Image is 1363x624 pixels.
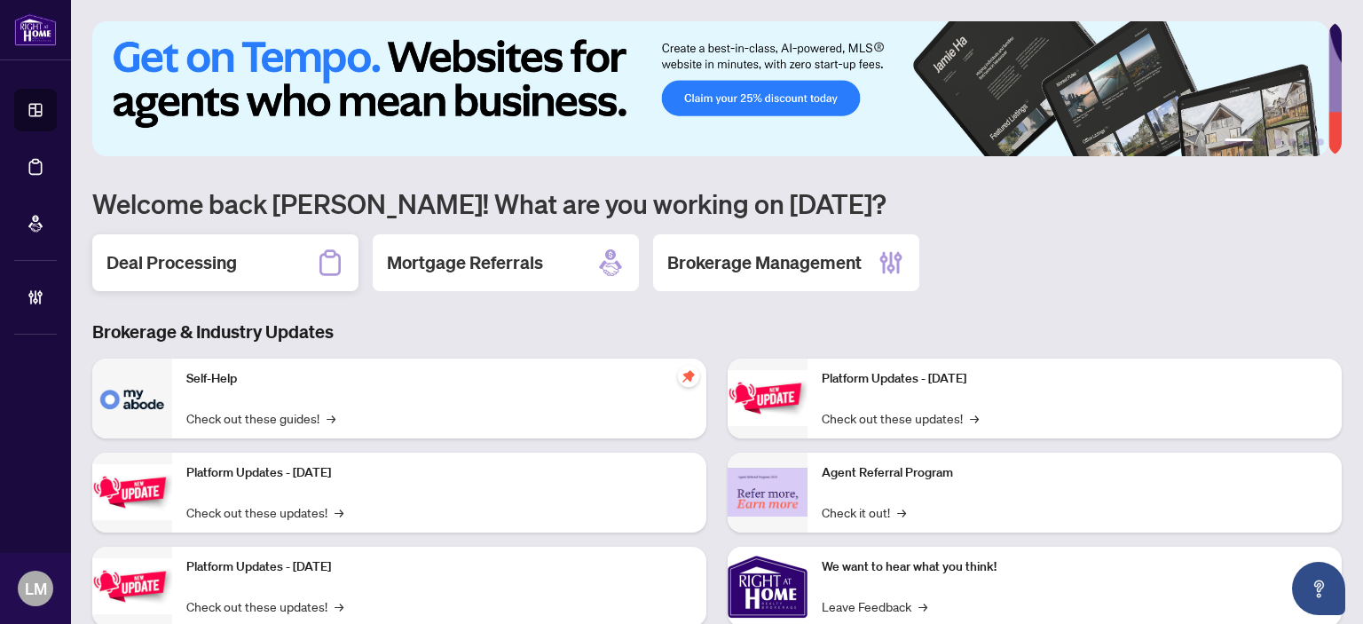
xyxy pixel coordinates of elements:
h2: Brokerage Management [667,250,862,275]
p: Agent Referral Program [822,463,1328,483]
span: → [335,596,343,616]
img: Slide 0 [92,21,1328,156]
span: LM [25,576,47,601]
span: → [970,408,979,428]
span: → [918,596,927,616]
a: Check out these updates!→ [186,502,343,522]
button: 1 [1225,138,1253,146]
button: 3 [1274,138,1281,146]
p: We want to hear what you think! [822,557,1328,577]
a: Check it out!→ [822,502,906,522]
h3: Brokerage & Industry Updates [92,320,1342,344]
a: Check out these updates!→ [186,596,343,616]
span: → [327,408,335,428]
button: 5 [1303,138,1310,146]
p: Platform Updates - [DATE] [822,369,1328,389]
img: Self-Help [92,359,172,438]
img: Platform Updates - September 16, 2025 [92,464,172,520]
span: → [897,502,906,522]
a: Check out these guides!→ [186,408,335,428]
h2: Deal Processing [106,250,237,275]
p: Platform Updates - [DATE] [186,463,692,483]
a: Leave Feedback→ [822,596,927,616]
span: pushpin [678,366,699,387]
button: 6 [1317,138,1324,146]
img: Platform Updates - June 23, 2025 [728,370,808,426]
button: 4 [1288,138,1296,146]
p: Self-Help [186,369,692,389]
button: Open asap [1292,562,1345,615]
img: logo [14,13,57,46]
span: → [335,502,343,522]
img: Platform Updates - July 21, 2025 [92,558,172,614]
img: Agent Referral Program [728,468,808,517]
h1: Welcome back [PERSON_NAME]! What are you working on [DATE]? [92,186,1342,220]
button: 2 [1260,138,1267,146]
p: Platform Updates - [DATE] [186,557,692,577]
h2: Mortgage Referrals [387,250,543,275]
a: Check out these updates!→ [822,408,979,428]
